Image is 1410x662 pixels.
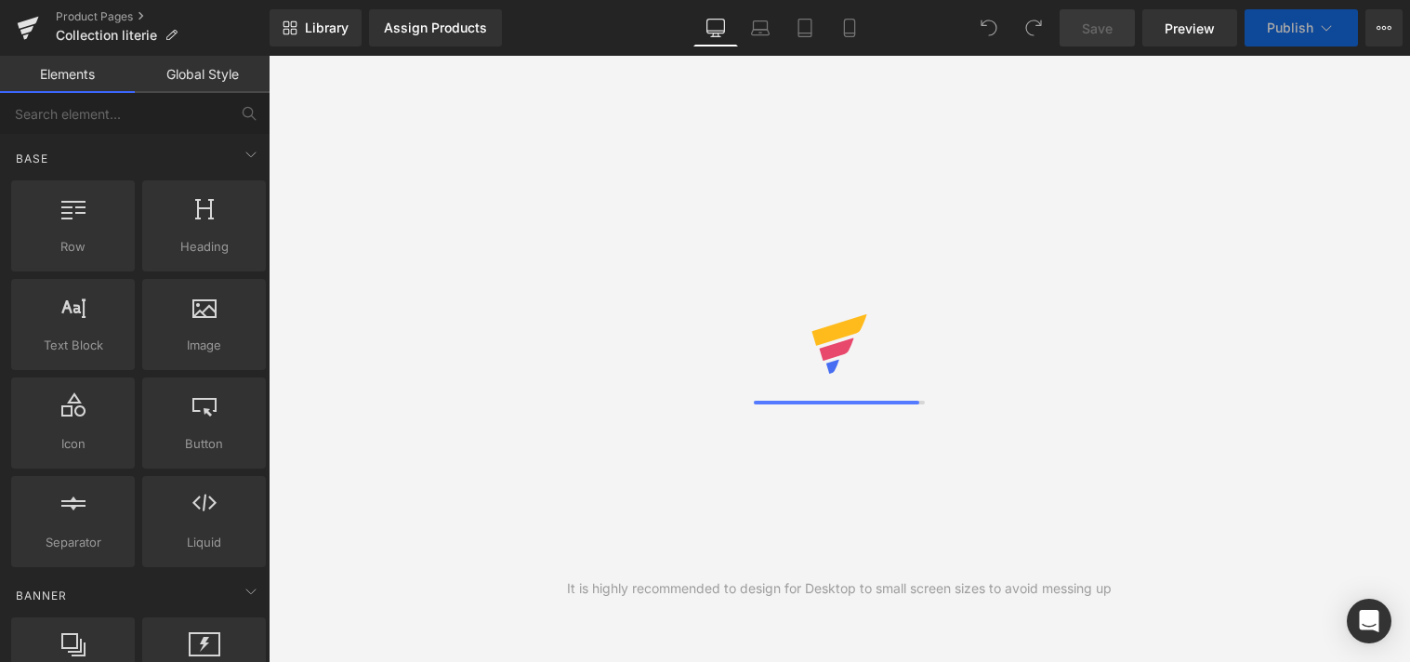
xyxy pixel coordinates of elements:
a: Desktop [693,9,738,46]
span: Text Block [17,336,129,355]
span: Collection literie [56,28,157,43]
button: Undo [970,9,1008,46]
button: Redo [1015,9,1052,46]
span: Liquid [148,533,260,552]
span: Publish [1267,20,1313,35]
span: Heading [148,237,260,257]
button: Publish [1245,9,1358,46]
span: Library [305,20,349,36]
a: Laptop [738,9,783,46]
span: Base [14,150,50,167]
a: Preview [1142,9,1237,46]
span: Row [17,237,129,257]
button: More [1365,9,1403,46]
a: Product Pages [56,9,270,24]
a: New Library [270,9,362,46]
div: Open Intercom Messenger [1347,599,1391,643]
span: Separator [17,533,129,552]
a: Global Style [135,56,270,93]
span: Icon [17,434,129,454]
span: Banner [14,587,69,604]
a: Tablet [783,9,827,46]
span: Preview [1165,19,1215,38]
span: Save [1082,19,1113,38]
span: Image [148,336,260,355]
div: It is highly recommended to design for Desktop to small screen sizes to avoid messing up [567,578,1112,599]
a: Mobile [827,9,872,46]
span: Button [148,434,260,454]
div: Assign Products [384,20,487,35]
